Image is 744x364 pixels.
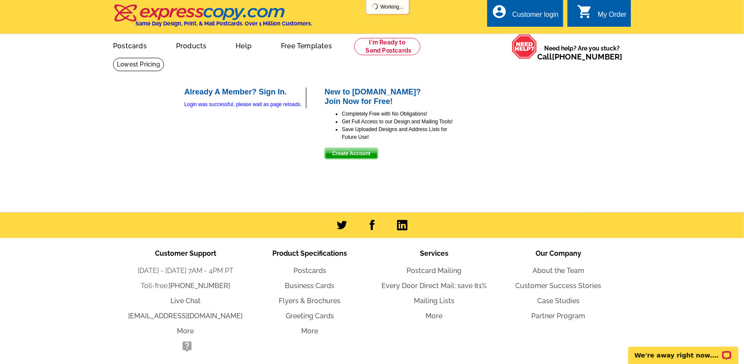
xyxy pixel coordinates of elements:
a: [PHONE_NUMBER] [552,52,622,61]
i: shopping_cart [577,4,593,19]
div: Login was successful, please wait as page reloads. [184,100,306,108]
a: More [177,327,194,335]
div: My Order [598,11,627,23]
a: Greeting Cards [286,312,334,320]
a: Partner Program [532,312,586,320]
img: loading... [372,3,378,10]
a: shopping_cart My Order [577,9,627,20]
a: Flyers & Brochures [279,297,341,305]
li: Get Full Access to our Design and Mailing Tools! [342,118,454,126]
a: About the Team [533,267,584,275]
div: Customer login [512,11,559,23]
a: Postcards [293,267,326,275]
a: Products [162,35,221,55]
span: Need help? Are you stuck? [537,44,627,61]
iframe: LiveChat chat widget [623,337,744,364]
li: [DATE] - [DATE] 7AM - 4PM PT [123,266,248,276]
span: Services [420,249,448,257]
a: Same Day Design, Print, & Mail Postcards. Over 1 Million Customers. [113,10,312,27]
span: Create Account [325,148,378,159]
a: More [302,327,318,335]
a: Case Studies [537,297,580,305]
li: Save Uploaded Designs and Address Lists for Future Use! [342,126,454,141]
li: Toll-free: [123,281,248,291]
h2: New to [DOMAIN_NAME]? Join Now for Free! [325,88,454,106]
button: Create Account [325,148,378,159]
a: Help [222,35,265,55]
a: Postcard Mailing [407,267,462,275]
li: Completely Free with No Obligations! [342,110,454,118]
span: Product Specifications [273,249,347,257]
a: account_circle Customer login [492,9,559,20]
a: Mailing Lists [414,297,454,305]
a: Every Door Direct Mail: save 81% [381,282,487,290]
img: help [512,34,537,59]
span: Call [537,52,622,61]
a: Business Cards [285,282,335,290]
a: [EMAIL_ADDRESS][DOMAIN_NAME] [129,312,243,320]
a: Customer Success Stories [516,282,602,290]
a: More [426,312,443,320]
a: Live Chat [170,297,201,305]
a: Free Templates [267,35,346,55]
span: Customer Support [155,249,216,257]
a: [PHONE_NUMBER] [169,282,230,290]
i: account_circle [492,4,507,19]
h4: Same Day Design, Print, & Mail Postcards. Over 1 Million Customers. [136,20,312,27]
h2: Already A Member? Sign In. [184,88,306,97]
a: Postcards [99,35,161,55]
span: Our Company [536,249,581,257]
